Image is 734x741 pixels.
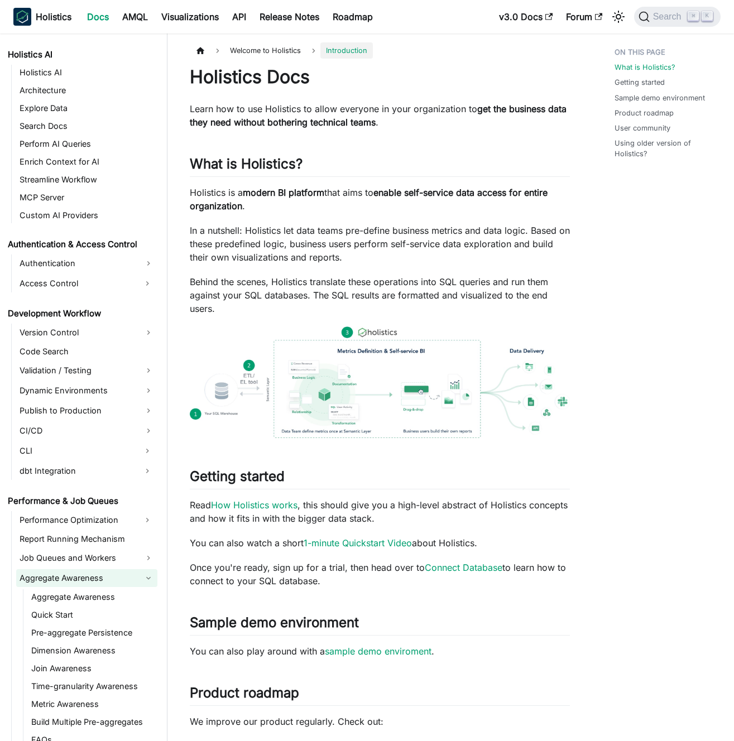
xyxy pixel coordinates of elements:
h2: What is Holistics? [190,156,570,177]
a: Code Search [16,344,157,359]
p: In a nutshell: Holistics let data teams pre-define business metrics and data logic. Based on thes... [190,224,570,264]
a: Development Workflow [4,306,157,321]
p: Once you're ready, sign up for a trial, then head over to to learn how to connect to your SQL dat... [190,561,570,588]
a: Holistics AI [16,65,157,80]
a: Access Control [16,275,137,292]
a: HolisticsHolistics [13,8,71,26]
a: Docs [80,8,116,26]
h1: Holistics Docs [190,66,570,88]
a: Explore Data [16,100,157,116]
a: v3.0 Docs [492,8,559,26]
a: Validation / Testing [16,362,157,379]
button: Switch between dark and light mode (currently light mode) [610,8,627,26]
a: AMQL [116,8,155,26]
a: Forum [559,8,609,26]
a: Getting started [615,77,665,88]
span: Search [650,12,688,22]
a: Join Awareness [28,661,157,676]
kbd: K [702,11,713,21]
nav: Breadcrumbs [190,42,570,59]
img: How Holistics fits in your Data Stack [190,326,570,438]
a: CI/CD [16,422,157,440]
a: Dimension Awareness [28,643,157,658]
p: You can also play around with a . [190,644,570,658]
a: Report Running Mechanism [16,531,157,547]
a: dbt Integration [16,462,137,480]
a: Pre-aggregate Persistence [28,625,157,641]
button: Expand sidebar category 'dbt Integration' [137,462,157,480]
a: How Holistics works [211,499,298,511]
button: Expand sidebar category 'Access Control' [137,275,157,292]
a: Roadmap [326,8,380,26]
p: Behind the scenes, Holistics translate these operations into SQL queries and run them against you... [190,275,570,315]
a: CLI [16,442,137,460]
span: Welcome to Holistics [224,42,306,59]
a: Aggregate Awareness [28,589,157,605]
p: Read , this should give you a high-level abstract of Holistics concepts and how it fits in with t... [190,498,570,525]
a: Time-granularity Awareness [28,679,157,694]
button: Search (Command+K) [634,7,721,27]
a: Using older version of Holistics? [615,138,716,159]
strong: modern BI platform [243,187,324,198]
a: Authentication & Access Control [4,237,157,252]
a: Build Multiple Pre-aggregates [28,714,157,730]
a: Custom AI Providers [16,208,157,223]
a: API [226,8,253,26]
a: Metric Awareness [28,696,157,712]
a: MCP Server [16,190,157,205]
a: Authentication [16,254,157,272]
a: Aggregate Awareness [16,569,157,587]
a: Version Control [16,324,157,341]
p: Holistics is a that aims to . [190,186,570,213]
a: Perform AI Queries [16,136,157,152]
a: Streamline Workflow [16,172,157,187]
a: 1-minute Quickstart Video [304,537,412,548]
a: Search Docs [16,118,157,134]
a: Publish to Production [16,402,157,420]
a: Sample demo environment [615,93,705,103]
button: Expand sidebar category 'CLI' [137,442,157,460]
a: Performance Optimization [16,511,137,529]
a: Connect Database [425,562,502,573]
a: Visualizations [155,8,226,26]
a: Holistics AI [4,47,157,62]
h2: Product roadmap [190,685,570,706]
a: Architecture [16,83,157,98]
a: Home page [190,42,211,59]
span: Introduction [320,42,373,59]
b: Holistics [36,10,71,23]
h2: Getting started [190,468,570,489]
p: We improve our product regularly. Check out: [190,715,570,728]
a: Dynamic Environments [16,382,157,400]
a: Enrich Context for AI [16,154,157,170]
a: What is Holistics? [615,62,675,73]
p: Learn how to use Holistics to allow everyone in your organization to . [190,102,570,129]
a: Quick Start [28,607,157,623]
img: Holistics [13,8,31,26]
a: sample demo enviroment [325,646,431,657]
button: Expand sidebar category 'Performance Optimization' [137,511,157,529]
kbd: ⌘ [688,11,699,21]
a: Product roadmap [615,108,674,118]
a: User community [615,123,670,133]
h2: Sample demo environment [190,614,570,636]
a: Release Notes [253,8,326,26]
a: Job Queues and Workers [16,549,157,567]
p: You can also watch a short about Holistics. [190,536,570,550]
a: Performance & Job Queues [4,493,157,509]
